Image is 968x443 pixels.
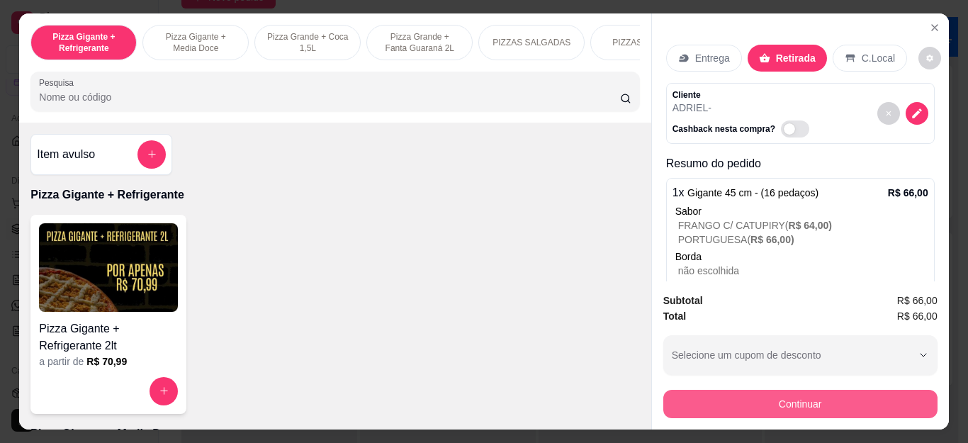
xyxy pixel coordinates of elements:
p: C.Local [862,51,895,65]
button: Close [923,16,946,39]
p: Pizza Gigante + Media Doce [30,425,639,442]
p: Entrega [695,51,730,65]
label: Automatic updates [781,120,815,138]
span: Gigante 45 cm - (16 pedaços) [687,187,818,198]
span: R$ 66,00 [897,293,938,308]
button: add-separate-item [137,140,166,169]
p: Pizza Gigante + Refrigerante [30,186,639,203]
p: PORTUGUESA ( [678,232,928,247]
strong: Total [663,310,686,322]
p: Pizza Grande + Coca 1,5L [266,31,349,54]
span: R$ 64,00 ) [789,220,833,231]
p: R$ 66,00 [888,186,928,200]
strong: Subtotal [663,295,703,306]
p: Pizza Gigante + Media Doce [154,31,237,54]
p: Borda [675,249,928,264]
p: ADRIEL - [672,101,815,115]
p: Pizza Grande + Fanta Guaraná 2L [378,31,461,54]
span: R$ 66,00 [897,308,938,324]
h4: Item avulso [37,146,95,163]
p: PIZZAS SALGADAS [493,37,570,48]
button: decrease-product-quantity [906,102,928,125]
div: Sabor [675,204,928,218]
p: PIZZAS DOCES [612,37,675,48]
img: product-image [39,223,178,312]
button: decrease-product-quantity [877,102,900,125]
p: Resumo do pedido [666,155,935,172]
button: increase-product-quantity [150,377,178,405]
p: não escolhida [678,264,928,278]
label: Pesquisa [39,77,79,89]
p: FRANGO C/ CATUPIRY ( [678,218,928,232]
h4: Pizza Gigante + Refrigerante 2lt [39,320,178,354]
p: 1 x [672,184,819,201]
p: Cashback nesta compra? [672,123,775,135]
h6: R$ 70,99 [86,354,127,369]
button: Continuar [663,390,938,418]
button: decrease-product-quantity [918,47,941,69]
p: Cliente [672,89,815,101]
input: Pesquisa [39,90,620,104]
span: R$ 66,00 ) [750,234,794,245]
p: Retirada [776,51,816,65]
p: Pizza Gigante + Refrigerante [43,31,125,54]
div: a partir de [39,354,178,369]
button: Selecione um cupom de desconto [663,335,938,375]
